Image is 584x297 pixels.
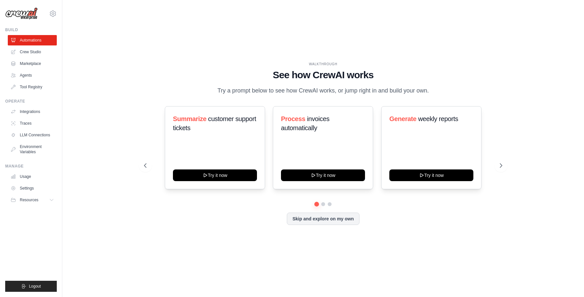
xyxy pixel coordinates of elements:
[281,169,365,181] button: Try it now
[144,62,502,67] div: WALKTHROUGH
[389,115,417,122] span: Generate
[173,169,257,181] button: Try it now
[29,284,41,289] span: Logout
[8,106,57,117] a: Integrations
[20,197,38,203] span: Resources
[8,171,57,182] a: Usage
[144,69,502,81] h1: See how CrewAI works
[5,281,57,292] button: Logout
[287,213,359,225] button: Skip and explore on my own
[418,115,458,122] span: weekly reports
[5,164,57,169] div: Manage
[5,99,57,104] div: Operate
[173,115,206,122] span: Summarize
[5,7,38,20] img: Logo
[8,142,57,157] a: Environment Variables
[5,27,57,32] div: Build
[281,115,329,131] span: invoices automatically
[8,183,57,193] a: Settings
[214,86,432,95] p: Try a prompt below to see how CrewAI works, or jump right in and build your own.
[8,58,57,69] a: Marketplace
[8,47,57,57] a: Crew Studio
[552,266,584,297] iframe: Chat Widget
[389,169,473,181] button: Try it now
[8,70,57,80] a: Agents
[8,118,57,129] a: Traces
[8,35,57,45] a: Automations
[8,82,57,92] a: Tool Registry
[281,115,305,122] span: Process
[8,130,57,140] a: LLM Connections
[173,115,256,131] span: customer support tickets
[8,195,57,205] button: Resources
